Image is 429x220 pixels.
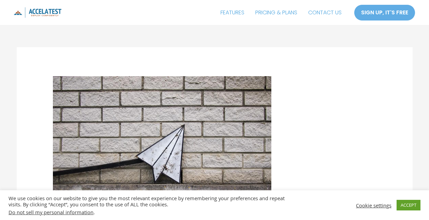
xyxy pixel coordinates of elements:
a: Cookie settings [356,202,391,208]
div: . [9,209,297,215]
nav: Site Navigation [215,4,347,21]
div: We use cookies on our website to give you the most relevant experience by remembering your prefer... [9,195,297,215]
a: FEATURES [215,4,250,21]
a: Do not sell my personal information [9,209,94,216]
a: PRICING & PLANS [250,4,303,21]
a: CONTACT US [303,4,347,21]
a: ACCEPT [397,200,420,210]
a: SIGN UP, IT'S FREE [354,4,415,21]
img: icon [14,7,61,18]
